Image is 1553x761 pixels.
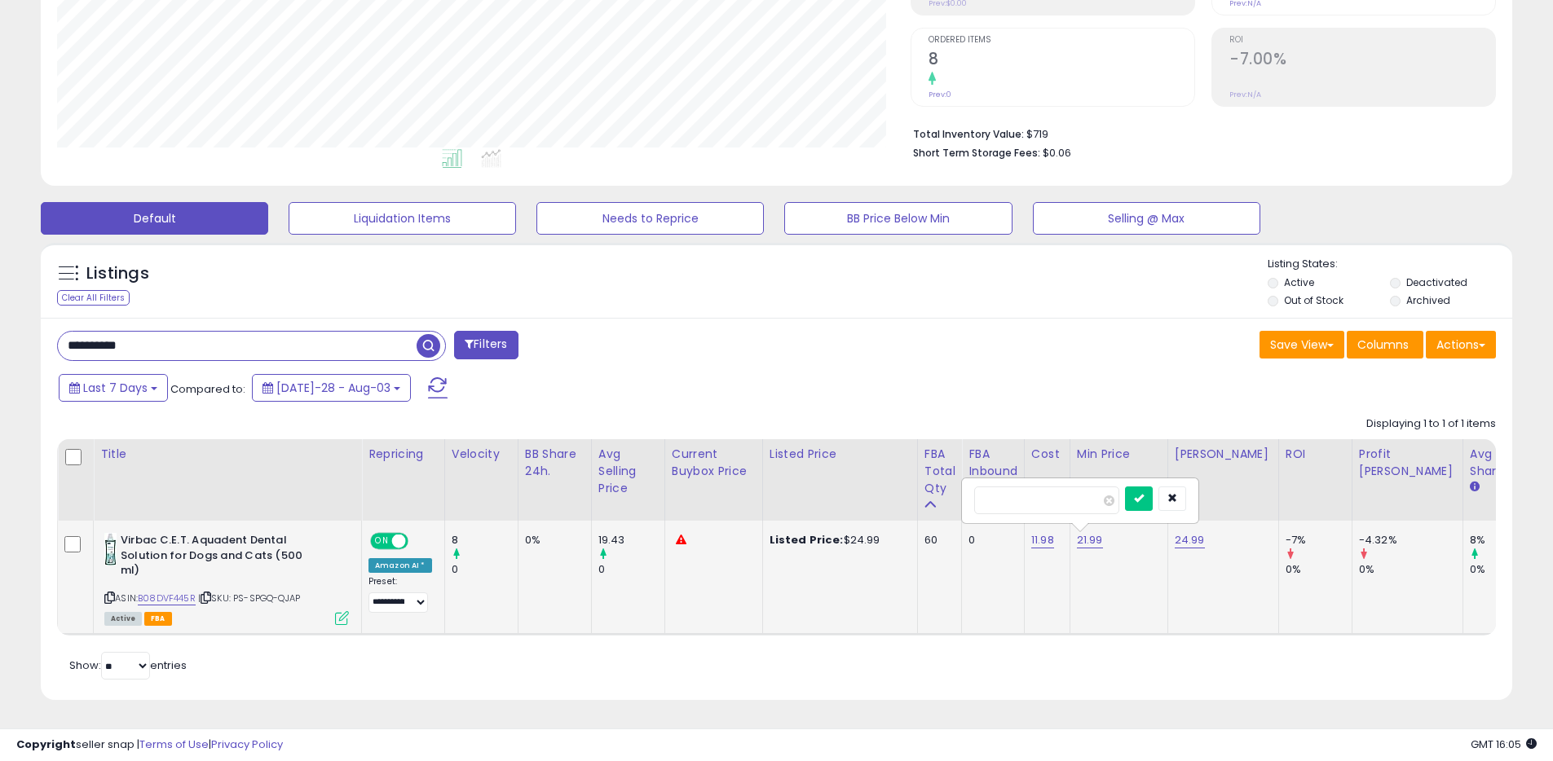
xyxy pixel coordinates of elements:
[1366,416,1496,432] div: Displaying 1 to 1 of 1 items
[784,202,1012,235] button: BB Price Below Min
[452,562,518,577] div: 0
[1031,532,1054,548] a: 11.98
[525,446,585,480] div: BB Share 24h.
[104,612,142,626] span: All listings currently available for purchase on Amazon
[968,446,1017,497] div: FBA inbound Qty
[924,533,950,548] div: 60
[452,533,518,548] div: 8
[1470,446,1529,480] div: Avg BB Share
[1470,562,1536,577] div: 0%
[1347,331,1423,359] button: Columns
[1286,533,1352,548] div: -7%
[69,658,187,673] span: Show: entries
[41,202,268,235] button: Default
[672,446,756,480] div: Current Buybox Price
[1260,331,1344,359] button: Save View
[929,36,1194,45] span: Ordered Items
[1284,293,1343,307] label: Out of Stock
[406,534,432,548] span: OFF
[104,533,117,565] img: 412iEsbdRvL._SL40_.jpg
[913,127,1024,141] b: Total Inventory Value:
[770,532,844,548] b: Listed Price:
[1357,337,1409,353] span: Columns
[913,146,1040,160] b: Short Term Storage Fees:
[1033,202,1260,235] button: Selling @ Max
[1426,331,1496,359] button: Actions
[1471,737,1537,752] span: 2025-08-11 16:05 GMT
[252,374,411,402] button: [DATE]-28 - Aug-03
[170,381,245,397] span: Compared to:
[1470,480,1480,495] small: Avg BB Share.
[57,290,130,306] div: Clear All Filters
[536,202,764,235] button: Needs to Reprice
[1359,533,1463,548] div: -4.32%
[211,737,283,752] a: Privacy Policy
[929,90,951,99] small: Prev: 0
[1229,36,1495,45] span: ROI
[1286,446,1345,463] div: ROI
[1077,532,1103,548] a: 21.99
[454,331,518,359] button: Filters
[1175,446,1272,463] div: [PERSON_NAME]
[525,533,579,548] div: 0%
[1406,275,1467,289] label: Deactivated
[138,592,196,605] a: B08DVF445R
[368,558,432,573] div: Amazon AI *
[139,737,209,752] a: Terms of Use
[929,50,1194,72] h2: 8
[1286,562,1352,577] div: 0%
[59,374,168,402] button: Last 7 Days
[1359,562,1463,577] div: 0%
[598,562,664,577] div: 0
[452,446,511,463] div: Velocity
[1043,145,1071,161] span: $0.06
[770,446,911,463] div: Listed Price
[144,612,172,626] span: FBA
[598,446,658,497] div: Avg Selling Price
[924,446,955,497] div: FBA Total Qty
[100,446,355,463] div: Title
[83,380,148,396] span: Last 7 Days
[372,534,392,548] span: ON
[1031,446,1063,463] div: Cost
[1470,533,1536,548] div: 8%
[198,592,300,605] span: | SKU: PS-SPGQ-QJAP
[1229,90,1261,99] small: Prev: N/A
[1175,532,1205,548] a: 24.99
[276,380,390,396] span: [DATE]-28 - Aug-03
[1268,257,1512,272] p: Listing States:
[16,737,76,752] strong: Copyright
[1284,275,1314,289] label: Active
[368,446,438,463] div: Repricing
[770,533,905,548] div: $24.99
[1077,446,1161,463] div: Min Price
[16,737,283,753] div: seller snap | |
[1359,446,1456,480] div: Profit [PERSON_NAME]
[86,262,149,285] h5: Listings
[104,533,349,623] div: ASIN:
[368,576,432,613] div: Preset:
[1229,50,1495,72] h2: -7.00%
[1406,293,1450,307] label: Archived
[968,533,1012,548] div: 0
[913,123,1484,143] li: $719
[289,202,516,235] button: Liquidation Items
[121,533,319,583] b: Virbac C.E.T. Aquadent Dental Solution for Dogs and Cats (500 ml)
[598,533,664,548] div: 19.43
